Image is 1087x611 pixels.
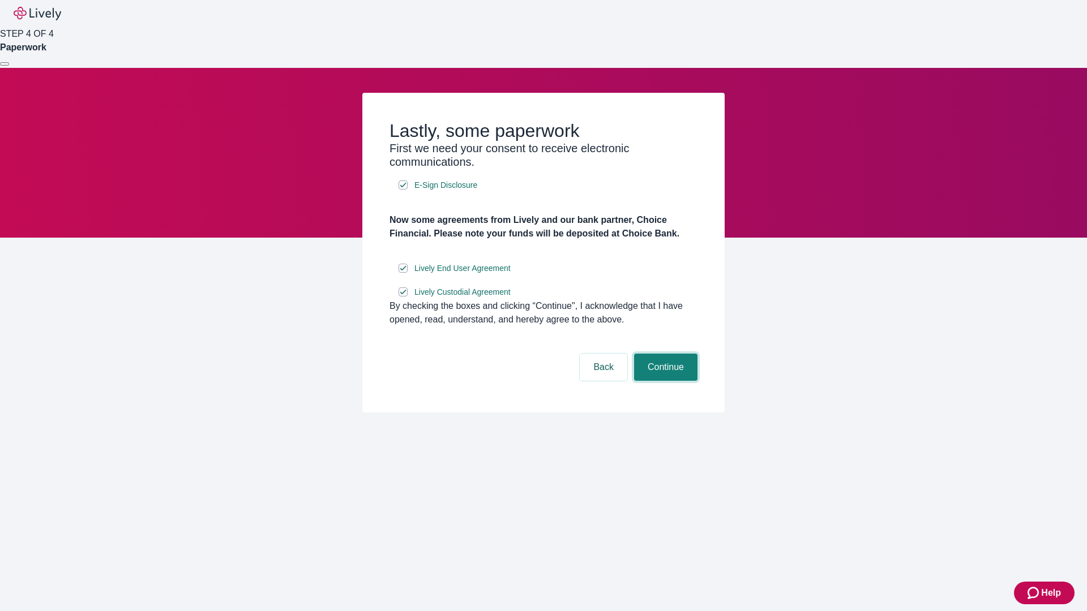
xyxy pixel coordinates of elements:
a: e-sign disclosure document [412,285,513,299]
span: Help [1041,586,1061,600]
button: Back [580,354,627,381]
svg: Zendesk support icon [1028,586,1041,600]
span: Lively End User Agreement [414,263,511,274]
a: e-sign disclosure document [412,261,513,276]
span: E-Sign Disclosure [414,179,477,191]
a: e-sign disclosure document [412,178,480,192]
h2: Lastly, some paperwork [390,120,697,141]
h4: Now some agreements from Lively and our bank partner, Choice Financial. Please note your funds wi... [390,213,697,240]
img: Lively [14,7,61,20]
button: Continue [634,354,697,381]
span: Lively Custodial Agreement [414,286,511,298]
button: Zendesk support iconHelp [1014,582,1075,604]
div: By checking the boxes and clicking “Continue", I acknowledge that I have opened, read, understand... [390,299,697,326]
h3: First we need your consent to receive electronic communications. [390,141,697,169]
